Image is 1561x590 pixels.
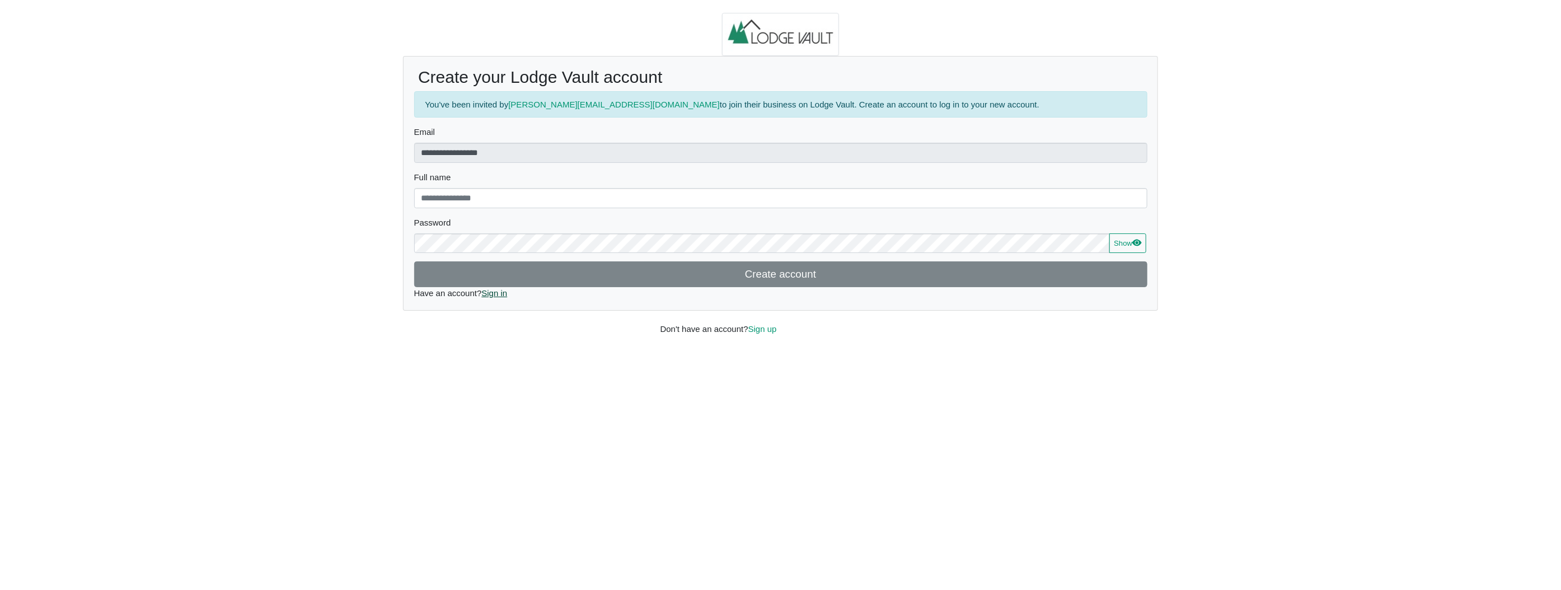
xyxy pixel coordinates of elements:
div: Have an account? [404,57,1158,310]
button: Create account [414,261,1147,287]
button: Showeye fill [1109,233,1146,254]
h2: Create your Lodge Vault account [418,67,1143,87]
a: Sign up [748,324,777,334]
svg: eye fill [1132,238,1141,247]
a: Sign in [481,288,507,298]
label: Email [414,126,1147,139]
label: Password [414,217,1147,230]
label: Full name [414,171,1147,184]
a: [PERSON_NAME][EMAIL_ADDRESS][DOMAIN_NAME] [508,100,720,109]
div: You've been invited by to join their business on Lodge Vault. Create an account to log in to your... [414,91,1147,118]
div: Don't have an account? [652,311,910,336]
img: logo.2b93711c.jpg [722,13,840,57]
